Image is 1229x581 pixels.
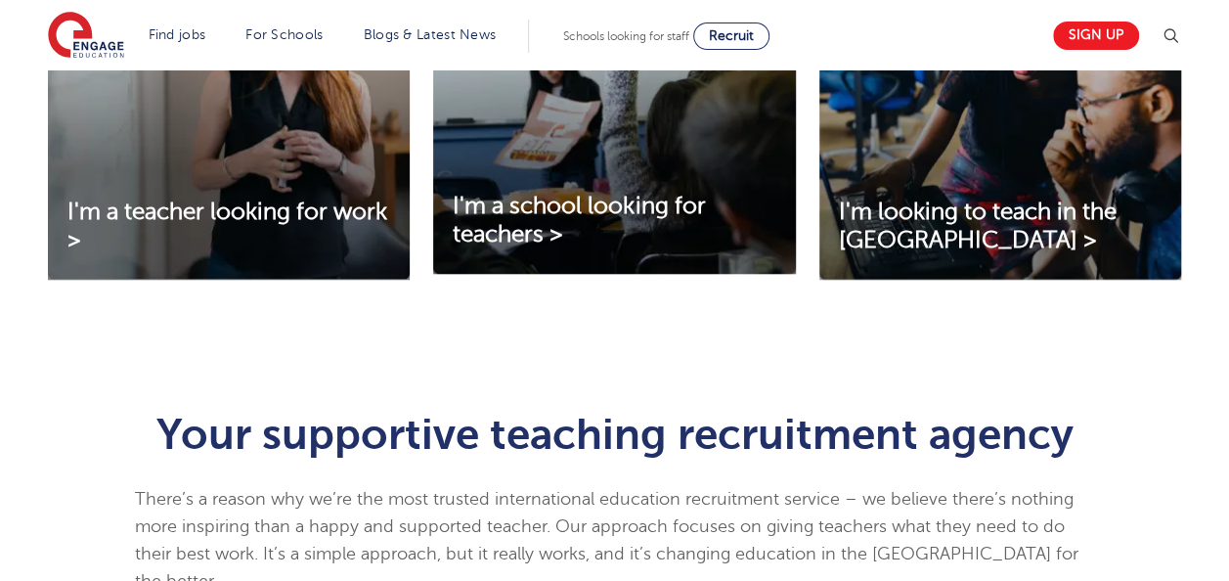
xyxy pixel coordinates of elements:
span: I'm a teacher looking for work > [67,199,387,253]
a: I'm looking to teach in the [GEOGRAPHIC_DATA] > [819,199,1181,255]
a: I'm a teacher looking for work > [48,199,410,255]
a: Sign up [1053,22,1139,50]
span: I'm a school looking for teachers > [453,193,705,247]
span: I'm looking to teach in the [GEOGRAPHIC_DATA] > [839,199,1117,253]
span: Schools looking for staff [563,29,689,43]
a: I'm a school looking for teachers > [433,193,795,249]
a: Blogs & Latest News [364,27,497,42]
a: Recruit [693,22,769,50]
a: Find jobs [149,27,206,42]
h1: Your supportive teaching recruitment agency [135,413,1094,456]
a: For Schools [245,27,323,42]
img: Engage Education [48,12,124,61]
span: Recruit [709,28,754,43]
